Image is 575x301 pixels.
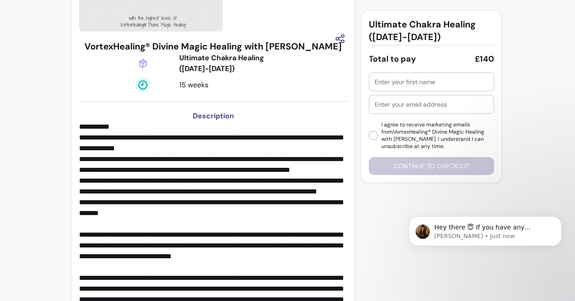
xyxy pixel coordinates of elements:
div: Ultimate Chakra Healing ([DATE]-[DATE]) [179,53,291,74]
h3: Ultimate Chakra Healing ([DATE]-[DATE]) [369,18,494,43]
input: Enter your email address [375,100,488,109]
input: Enter your first name [375,77,488,86]
div: Total to pay [369,53,416,65]
h3: VortexHealing® Divine Magic Healing with [PERSON_NAME] [84,40,342,53]
h3: Description [79,111,347,121]
iframe: Intercom notifications message [395,198,575,297]
div: £140 [475,53,494,65]
div: 15 weeks [179,80,257,90]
